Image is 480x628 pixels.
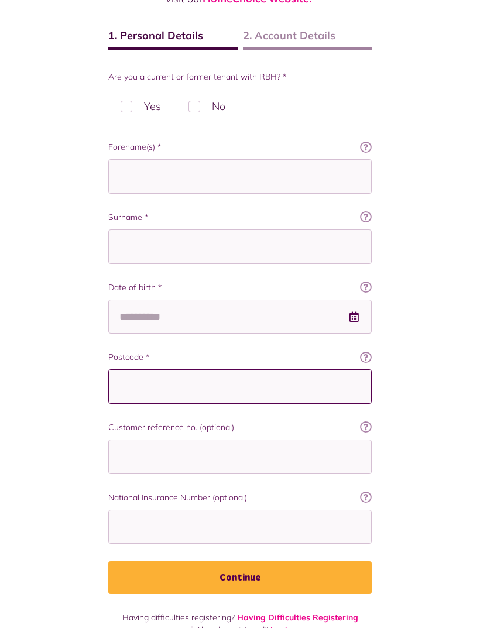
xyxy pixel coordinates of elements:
label: Forename(s) * [108,141,372,153]
label: National Insurance Number (optional) [108,492,372,504]
span: 2. Account Details [243,28,372,50]
label: Yes [108,89,173,123]
label: No [176,89,238,123]
label: Are you a current or former tenant with RBH? * [108,71,372,83]
label: Date of birth * [108,282,372,294]
label: Postcode * [108,351,372,363]
button: Continue [108,561,372,594]
label: Customer reference no. (optional) [108,421,372,434]
a: Having Difficulties Registering [237,612,358,623]
label: Surname * [108,211,372,224]
span: Having difficulties registering? [122,612,235,623]
span: 1. Personal Details [108,28,238,50]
